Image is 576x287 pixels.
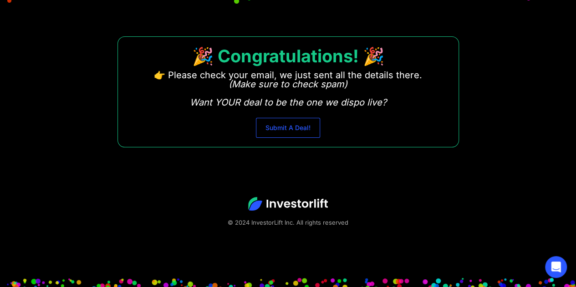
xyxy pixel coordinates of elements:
[192,45,384,66] strong: 🎉 Congratulations! 🎉
[256,118,320,138] a: Submit A Deal!
[545,256,567,278] div: Open Intercom Messenger
[154,70,422,107] p: 👉 Please check your email, we just sent all the details there. ‍
[32,218,544,227] div: © 2024 InvestorLift Inc. All rights reserved
[190,79,387,108] em: (Make sure to check spam) Want YOUR deal to be the one we dispo live?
